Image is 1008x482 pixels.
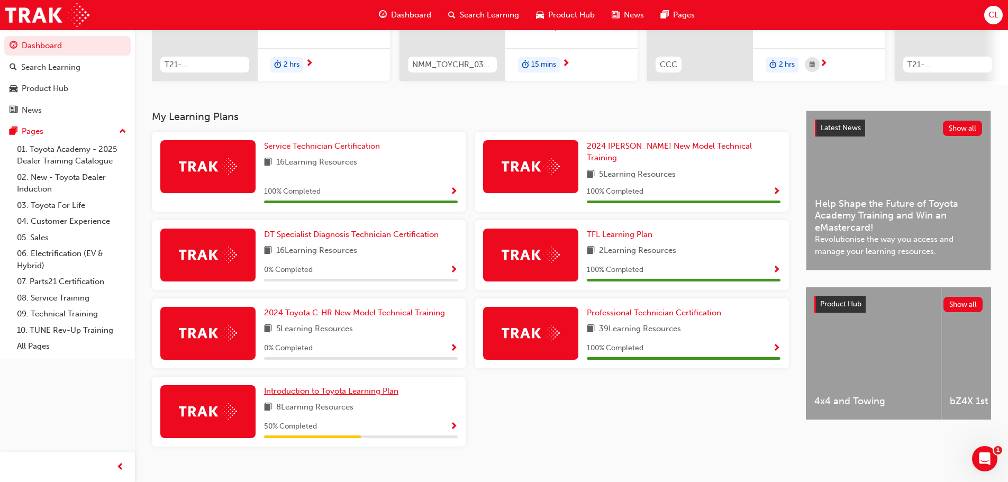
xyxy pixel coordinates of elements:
[4,36,131,56] a: Dashboard
[587,229,657,241] a: TFL Learning Plan
[943,121,983,136] button: Show all
[810,58,815,71] span: calendar-icon
[264,229,443,241] a: DT Specialist Diagnosis Technician Certification
[773,342,780,355] button: Show Progress
[370,4,440,26] a: guage-iconDashboard
[660,59,677,71] span: CCC
[450,420,458,433] button: Show Progress
[21,61,80,74] div: Search Learning
[179,247,237,263] img: Trak
[305,59,313,69] span: next-icon
[4,101,131,120] a: News
[450,344,458,353] span: Show Progress
[152,111,789,123] h3: My Learning Plans
[264,140,384,152] a: Service Technician Certification
[599,323,681,336] span: 39 Learning Resources
[587,140,780,164] a: 2024 [PERSON_NAME] New Model Technical Training
[284,59,299,71] span: 2 hrs
[10,41,17,51] span: guage-icon
[13,230,131,246] a: 05. Sales
[587,323,595,336] span: book-icon
[773,187,780,197] span: Show Progress
[661,8,669,22] span: pages-icon
[587,186,643,198] span: 100 % Completed
[165,59,245,71] span: T21-FOD_HVIS_PREREQ
[773,344,780,353] span: Show Progress
[779,59,795,71] span: 2 hrs
[264,342,313,354] span: 0 % Completed
[773,263,780,277] button: Show Progress
[624,9,644,21] span: News
[264,141,380,151] span: Service Technician Certification
[10,127,17,137] span: pages-icon
[13,169,131,197] a: 02. New - Toyota Dealer Induction
[179,403,237,420] img: Trak
[448,8,456,22] span: search-icon
[13,245,131,274] a: 06. Electrification (EV & Hybrid)
[531,59,556,71] span: 15 mins
[264,421,317,433] span: 50 % Completed
[587,141,752,163] span: 2024 [PERSON_NAME] New Model Technical Training
[587,307,725,319] a: Professional Technician Certification
[587,264,643,276] span: 100 % Completed
[179,158,237,175] img: Trak
[4,122,131,141] button: Pages
[603,4,652,26] a: news-iconNews
[379,8,387,22] span: guage-icon
[528,4,603,26] a: car-iconProduct Hub
[815,120,982,137] a: Latest NewsShow all
[10,63,17,72] span: search-icon
[814,395,932,407] span: 4x4 and Towing
[450,266,458,275] span: Show Progress
[907,59,988,71] span: T21-FOD_DMM_PREREQ
[587,168,595,181] span: book-icon
[13,322,131,339] a: 10. TUNE Rev-Up Training
[814,296,983,313] a: Product HubShow all
[391,9,431,21] span: Dashboard
[276,156,357,169] span: 16 Learning Resources
[13,197,131,214] a: 03. Toyota For Life
[502,325,560,341] img: Trak
[179,325,237,341] img: Trak
[13,141,131,169] a: 01. Toyota Academy - 2025 Dealer Training Catalogue
[264,323,272,336] span: book-icon
[276,244,357,258] span: 16 Learning Resources
[412,59,493,71] span: NMM_TOYCHR_032024_MODULE_1
[806,111,991,270] a: Latest NewsShow allHelp Shape the Future of Toyota Academy Training and Win an eMastercard!Revolu...
[450,422,458,432] span: Show Progress
[264,401,272,414] span: book-icon
[587,230,652,239] span: TFL Learning Plan
[587,308,721,317] span: Professional Technician Certification
[22,83,68,95] div: Product Hub
[10,106,17,115] span: news-icon
[264,307,449,319] a: 2024 Toyota C-HR New Model Technical Training
[4,58,131,77] a: Search Learning
[276,323,353,336] span: 5 Learning Resources
[5,3,89,27] img: Trak
[820,59,828,69] span: next-icon
[274,58,281,72] span: duration-icon
[116,461,124,474] span: prev-icon
[994,446,1002,454] span: 1
[264,386,398,396] span: Introduction to Toyota Learning Plan
[548,9,595,21] span: Product Hub
[119,125,126,139] span: up-icon
[264,244,272,258] span: book-icon
[264,156,272,169] span: book-icon
[984,6,1003,24] button: CL
[450,342,458,355] button: Show Progress
[562,59,570,69] span: next-icon
[276,401,353,414] span: 8 Learning Resources
[264,230,439,239] span: DT Specialist Diagnosis Technician Certification
[4,34,131,122] button: DashboardSearch LearningProduct HubNews
[264,385,403,397] a: Introduction to Toyota Learning Plan
[450,263,458,277] button: Show Progress
[773,266,780,275] span: Show Progress
[13,306,131,322] a: 09. Technical Training
[440,4,528,26] a: search-iconSearch Learning
[815,233,982,257] span: Revolutionise the way you access and manage your learning resources.
[22,104,42,116] div: News
[536,8,544,22] span: car-icon
[13,338,131,354] a: All Pages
